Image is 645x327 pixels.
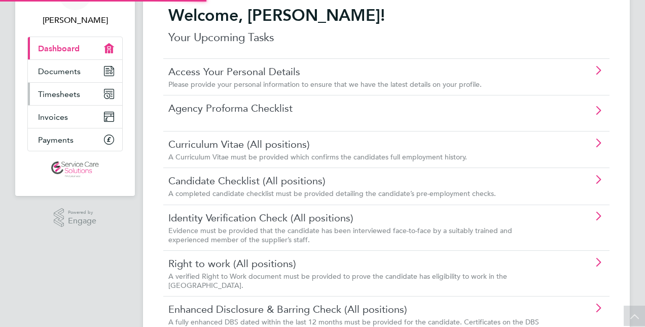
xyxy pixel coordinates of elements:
a: Powered byEngage [54,208,97,227]
a: Agency Proforma Checklist [168,102,547,115]
p: Your Upcoming Tasks [168,29,604,46]
span: Please provide your personal information to ensure that we have the latest details on your profile. [168,80,482,89]
span: Timesheets [38,89,80,99]
a: Right to work (All positions) [168,257,547,270]
a: Access Your Personal Details [168,65,547,78]
span: Engage [68,217,96,225]
span: A verified Right to Work document must be provided to prove the candidate has eligibility to work... [168,272,507,290]
a: Timesheets [28,83,122,105]
a: Invoices [28,106,122,128]
a: Dashboard [28,37,122,59]
a: Documents [28,60,122,82]
a: Payments [28,128,122,151]
a: Go to home page [27,161,123,178]
a: Candidate Checklist (All positions) [168,174,547,187]
span: A completed candidate checklist must be provided detailing the candidate’s pre-employment checks. [168,189,496,198]
span: Powered by [68,208,96,217]
span: Documents [38,67,81,76]
span: Alicia Diyyo [27,14,123,26]
span: A Curriculum Vitae must be provided which confirms the candidates full employment history. [168,152,467,161]
a: Identity Verification Check (All positions) [168,211,547,224]
span: Dashboard [38,44,80,53]
img: servicecare-logo-retina.png [51,161,99,178]
h2: Welcome, [PERSON_NAME]! [168,5,604,25]
a: Enhanced Disclosure & Barring Check (All positions) [168,303,547,316]
a: Curriculum Vitae (All positions) [168,138,547,151]
span: Evidence must be provided that the candidate has been interviewed face-to-face by a suitably trai... [168,226,512,244]
span: Invoices [38,112,68,122]
span: Payments [38,135,74,145]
